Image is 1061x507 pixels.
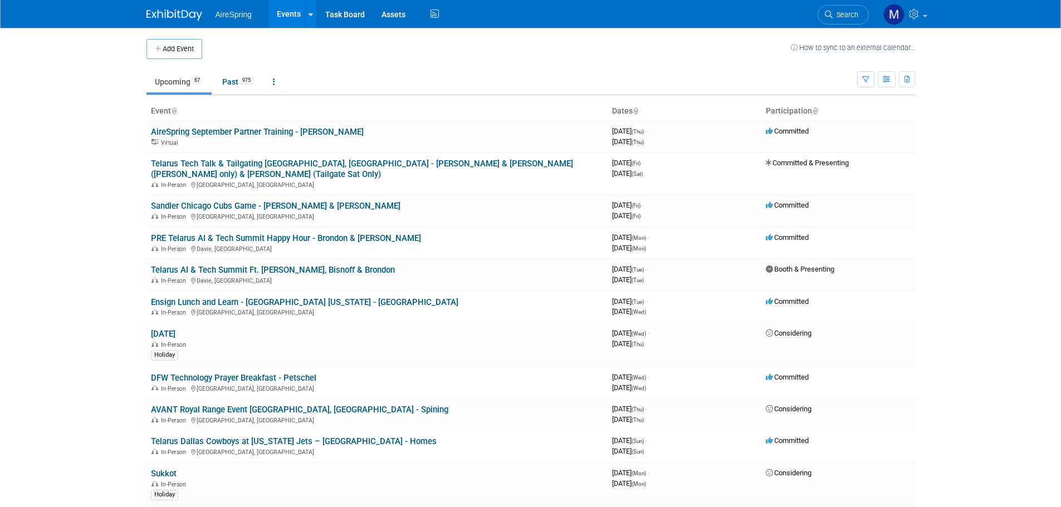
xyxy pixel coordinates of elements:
span: Committed & Presenting [766,159,849,167]
span: - [646,127,647,135]
span: [DATE] [612,339,644,348]
a: Telarus Dallas Cowboys at [US_STATE] Jets – [GEOGRAPHIC_DATA] - Homes [151,436,437,446]
div: [GEOGRAPHIC_DATA], [GEOGRAPHIC_DATA] [151,447,603,456]
div: [GEOGRAPHIC_DATA], [GEOGRAPHIC_DATA] [151,211,603,220]
a: Sukkot [151,469,177,479]
span: (Wed) [632,331,646,337]
span: - [646,297,647,306]
span: (Thu) [632,341,644,347]
span: - [646,405,647,413]
a: Sort by Event Name [171,106,177,115]
span: In-Person [161,309,189,316]
span: [DATE] [612,329,649,337]
button: Add Event [146,39,202,59]
span: Considering [766,329,811,337]
img: In-Person Event [151,481,158,486]
span: (Fri) [632,203,640,209]
span: (Tue) [632,299,644,305]
a: Sort by Start Date [633,106,638,115]
span: In-Person [161,277,189,284]
a: AVANT Royal Range Event [GEOGRAPHIC_DATA], [GEOGRAPHIC_DATA] - Spining [151,405,448,415]
a: PRE Telarus AI & Tech Summit Happy Hour - Brondon & [PERSON_NAME] [151,233,421,243]
span: (Fri) [632,160,640,166]
span: [DATE] [612,265,647,273]
span: [DATE] [612,297,647,306]
img: In-Person Event [151,449,158,454]
span: (Mon) [632,470,646,476]
a: DFW Technology Prayer Breakfast - Petschel [151,373,316,383]
div: Holiday [151,350,178,360]
img: In-Person Event [151,277,158,283]
img: Virtual Event [151,139,158,145]
span: (Wed) [632,385,646,391]
span: [DATE] [612,479,646,488]
div: Davie, [GEOGRAPHIC_DATA] [151,275,603,284]
a: AireSpring September Partner Training - [PERSON_NAME] [151,127,364,137]
span: (Wed) [632,309,646,315]
span: Committed [766,233,809,242]
span: [DATE] [612,211,640,220]
th: Dates [608,102,761,121]
span: [DATE] [612,383,646,392]
a: Sort by Participation Type [812,106,818,115]
img: In-Person Event [151,245,158,251]
div: [GEOGRAPHIC_DATA], [GEOGRAPHIC_DATA] [151,415,603,424]
span: In-Person [161,245,189,253]
a: Ensign Lunch and Learn - [GEOGRAPHIC_DATA] [US_STATE] - [GEOGRAPHIC_DATA] [151,297,458,307]
span: [DATE] [612,127,647,135]
span: [DATE] [612,169,643,178]
span: - [648,233,649,242]
span: (Tue) [632,277,644,283]
span: (Thu) [632,417,644,423]
img: Mariana Bolanos [883,4,904,25]
span: - [642,159,644,167]
span: In-Person [161,385,189,392]
span: Committed [766,373,809,381]
a: How to sync to an external calendar... [791,43,915,52]
img: In-Person Event [151,213,158,219]
span: Committed [766,436,809,445]
span: Considering [766,405,811,413]
span: - [648,373,649,381]
span: Committed [766,297,809,306]
span: [DATE] [612,447,644,455]
span: 975 [239,76,254,85]
span: [DATE] [612,469,649,477]
img: In-Person Event [151,385,158,391]
th: Participation [761,102,915,121]
span: [DATE] [612,405,647,413]
span: Considering [766,469,811,477]
div: [GEOGRAPHIC_DATA], [GEOGRAPHIC_DATA] [151,383,603,392]
div: [GEOGRAPHIC_DATA], [GEOGRAPHIC_DATA] [151,180,603,189]
span: In-Person [161,417,189,424]
span: In-Person [161,181,189,189]
img: In-Person Event [151,341,158,347]
span: (Thu) [632,139,644,145]
div: Holiday [151,490,178,500]
span: Virtual [161,139,181,146]
span: [DATE] [612,137,644,146]
a: Telarus Tech Talk & Tailgating [GEOGRAPHIC_DATA], [GEOGRAPHIC_DATA] - [PERSON_NAME] & [PERSON_NAM... [151,159,573,179]
span: - [648,329,649,337]
span: - [646,265,647,273]
span: In-Person [161,449,189,456]
th: Event [146,102,608,121]
span: - [646,436,647,445]
div: [GEOGRAPHIC_DATA], [GEOGRAPHIC_DATA] [151,307,603,316]
img: ExhibitDay [146,9,202,21]
span: [DATE] [612,436,647,445]
span: (Sun) [632,438,644,444]
span: - [648,469,649,477]
span: [DATE] [612,233,649,242]
span: Search [833,11,858,19]
span: (Mon) [632,481,646,487]
span: [DATE] [612,415,644,424]
span: In-Person [161,213,189,220]
span: Committed [766,127,809,135]
span: [DATE] [612,201,644,209]
span: (Thu) [632,406,644,412]
span: In-Person [161,341,189,348]
span: Committed [766,201,809,209]
img: In-Person Event [151,309,158,314]
a: Search [818,5,869,24]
